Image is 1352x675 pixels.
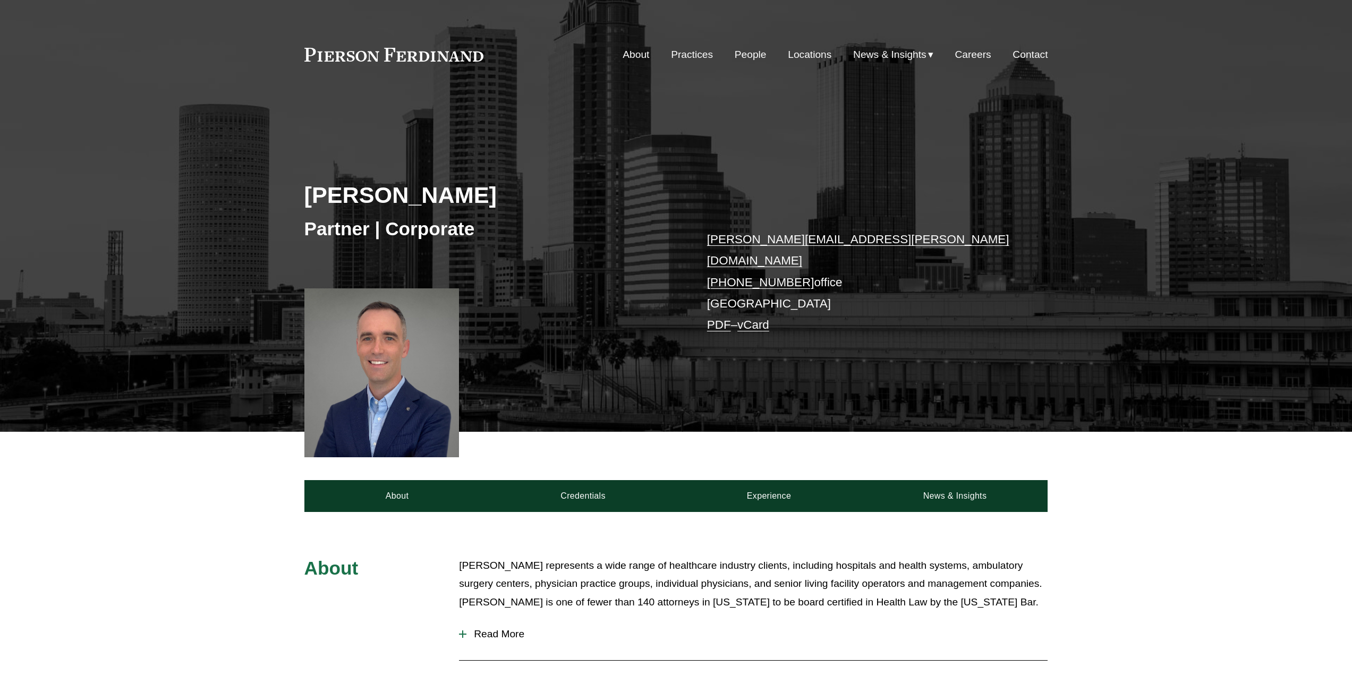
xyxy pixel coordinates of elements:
[707,233,1009,267] a: [PERSON_NAME][EMAIL_ADDRESS][PERSON_NAME][DOMAIN_NAME]
[788,45,831,65] a: Locations
[676,480,862,512] a: Experience
[490,480,676,512] a: Credentials
[459,557,1048,612] p: [PERSON_NAME] represents a wide range of healthcare industry clients, including hospitals and hea...
[671,45,713,65] a: Practices
[735,45,767,65] a: People
[853,45,933,65] a: folder dropdown
[955,45,991,65] a: Careers
[304,558,359,578] span: About
[853,46,926,64] span: News & Insights
[707,229,1017,336] p: office [GEOGRAPHIC_DATA] –
[304,217,676,241] h3: Partner | Corporate
[623,45,649,65] a: About
[459,620,1048,648] button: Read More
[707,276,814,289] a: [PHONE_NUMBER]
[862,480,1048,512] a: News & Insights
[707,318,731,331] a: PDF
[1013,45,1048,65] a: Contact
[304,480,490,512] a: About
[737,318,769,331] a: vCard
[304,181,676,209] h2: [PERSON_NAME]
[466,628,1048,640] span: Read More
